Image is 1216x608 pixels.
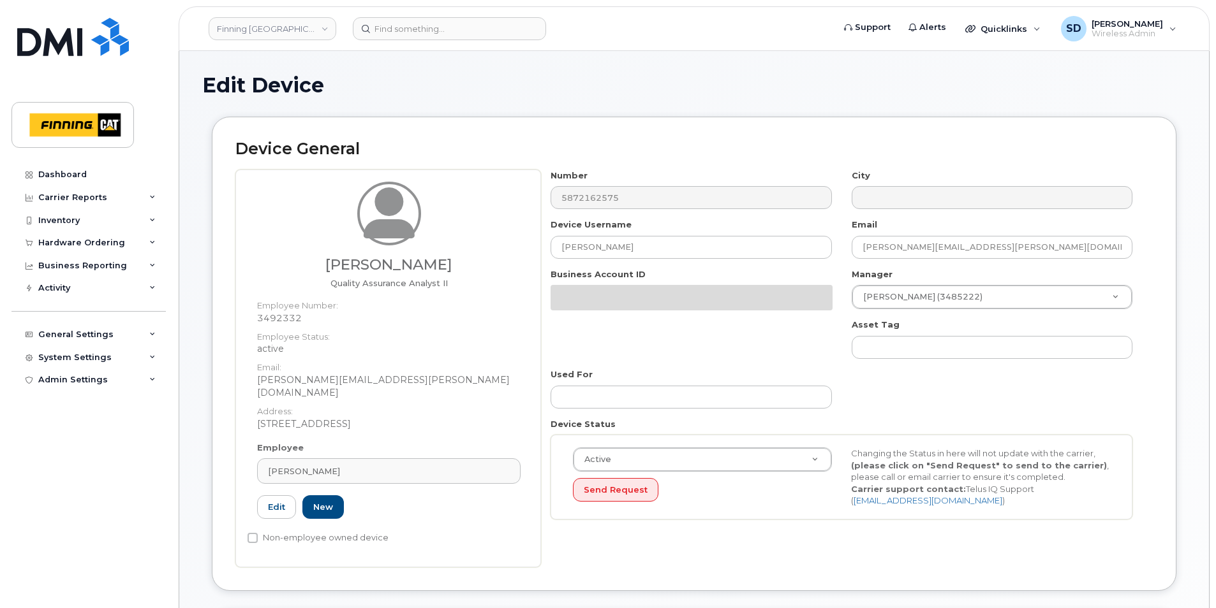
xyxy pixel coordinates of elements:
[852,268,893,280] label: Manager
[257,324,521,343] dt: Employee Status:
[257,355,521,373] dt: Email:
[248,530,389,546] label: Non-employee owned device
[854,495,1002,505] a: [EMAIL_ADDRESS][DOMAIN_NAME]
[257,495,296,519] a: Edit
[248,533,258,543] input: Non-employee owned device
[235,140,1153,158] h2: Device General
[551,219,632,231] label: Device Username
[257,257,521,273] h3: [PERSON_NAME]
[551,268,646,280] label: Business Account ID
[551,418,616,430] label: Device Status
[257,458,521,484] a: [PERSON_NAME]
[851,484,966,494] strong: Carrier support contact:
[257,442,304,454] label: Employee
[302,495,344,519] a: New
[852,219,877,231] label: Email
[330,278,448,288] span: Job title
[257,399,521,417] dt: Address:
[842,447,1120,507] div: Changing the Status in here will not update with the carrier, , please call or email carrier to e...
[852,286,1132,308] a: [PERSON_NAME] (3485222)
[257,373,521,399] dd: [PERSON_NAME][EMAIL_ADDRESS][PERSON_NAME][DOMAIN_NAME]
[551,368,593,380] label: Used For
[856,291,982,303] span: [PERSON_NAME] (3485222)
[268,465,340,477] span: [PERSON_NAME]
[202,74,1186,96] h1: Edit Device
[851,460,1107,470] strong: (please click on "Send Request" to send to the carrier)
[574,448,831,471] a: Active
[257,417,521,430] dd: [STREET_ADDRESS]
[257,342,521,355] dd: active
[257,293,521,312] dt: Employee Number:
[573,478,658,502] button: Send Request
[577,454,611,465] span: Active
[852,170,870,182] label: City
[852,319,900,331] label: Asset Tag
[257,312,521,324] dd: 3492332
[551,170,588,182] label: Number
